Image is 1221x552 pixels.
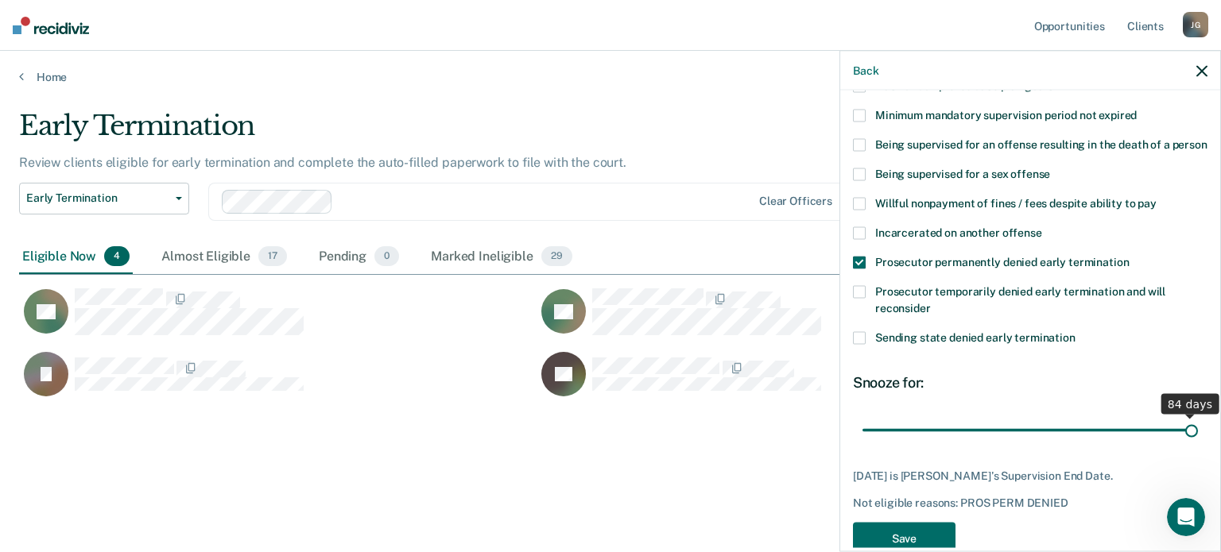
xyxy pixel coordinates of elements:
span: 29 [541,246,572,267]
a: Home [19,70,1202,84]
div: Marked Ineligible [428,240,575,275]
span: 4 [104,246,130,267]
div: Not eligible reasons: PROS PERM DENIED [853,496,1207,509]
div: Pending [316,240,402,275]
span: 0 [374,246,399,267]
div: Snooze for: [853,373,1207,391]
div: J G [1183,12,1208,37]
div: Clear officers [759,195,832,208]
span: Willful nonpayment of fines / fees despite ability to pay [875,196,1157,209]
span: Early Termination [26,191,169,205]
p: Review clients eligible for early termination and complete the auto-filled paperwork to file with... [19,155,626,170]
div: Eligible Now [19,240,133,275]
div: CaseloadOpportunityCell-154019 [19,351,537,415]
span: Being supervised for a sex offense [875,167,1050,179]
div: CaseloadOpportunityCell-204799 [19,288,537,351]
div: Early Termination [19,110,935,155]
span: 17 [258,246,287,267]
img: Recidiviz [13,17,89,34]
div: Almost Eligible [158,240,290,275]
div: CaseloadOpportunityCell-282998 [537,288,1054,351]
iframe: Intercom live chat [1167,498,1205,536]
div: [DATE] is [PERSON_NAME]'s Supervision End Date. [853,469,1207,483]
div: 84 days [1161,394,1219,415]
div: CaseloadOpportunityCell-283914 [537,351,1054,415]
span: Incarcerated on another offense [875,226,1042,238]
span: Being supervised for an offense resulting in the death of a person [875,137,1207,150]
span: Minimum mandatory supervision period not expired [875,108,1137,121]
span: Prosecutor permanently denied early termination [875,255,1129,268]
span: Sending state denied early termination [875,330,1076,343]
span: Prosecutor temporarily denied early termination and will reconsider [875,284,1165,314]
button: Back [853,64,878,77]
